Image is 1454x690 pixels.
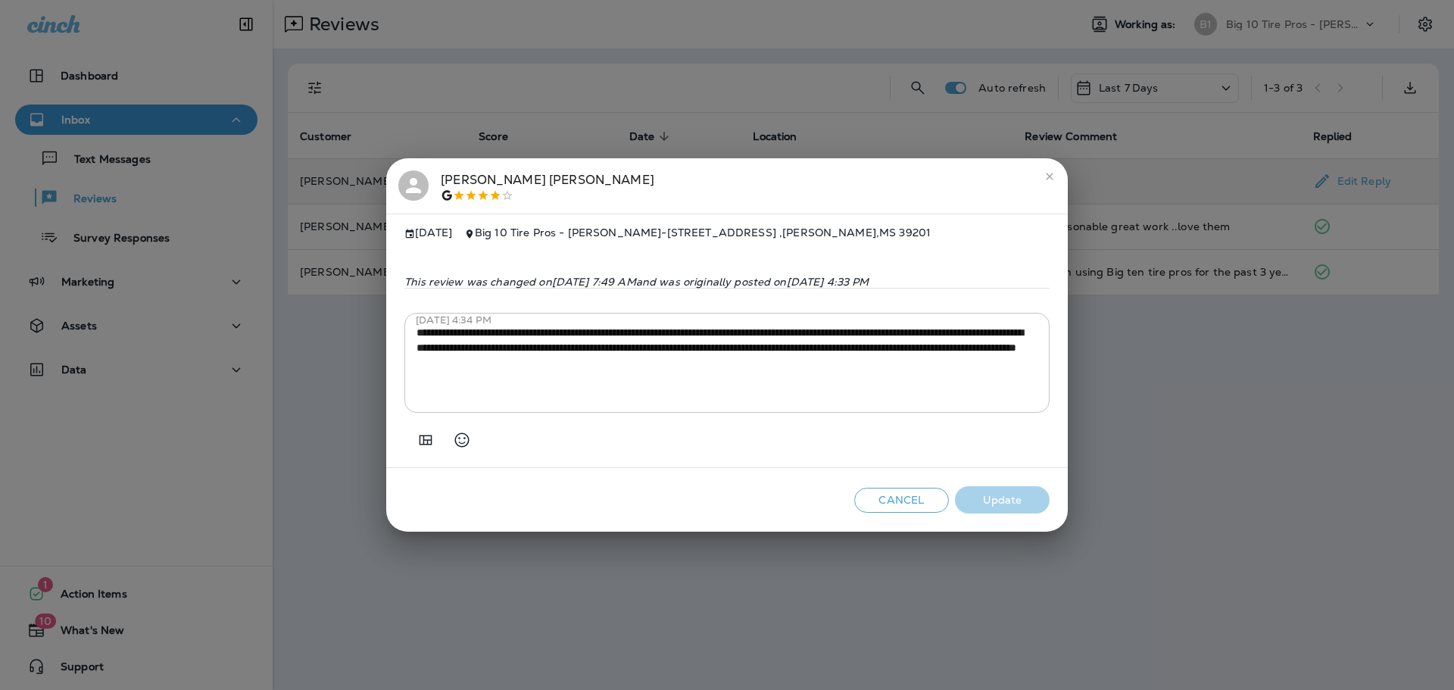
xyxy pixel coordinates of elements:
button: Add in a premade template [410,425,441,455]
div: [PERSON_NAME] [PERSON_NAME] [441,170,654,202]
button: Cancel [854,488,949,513]
button: Select an emoji [447,425,477,455]
button: close [1037,164,1062,189]
span: [DATE] [404,226,452,239]
p: This review was changed on [DATE] 7:49 AM [404,276,1050,288]
span: Big 10 Tire Pros - [PERSON_NAME] - [STREET_ADDRESS] , [PERSON_NAME] , MS 39201 [475,226,931,239]
span: and was originally posted on [DATE] 4:33 PM [636,275,869,289]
